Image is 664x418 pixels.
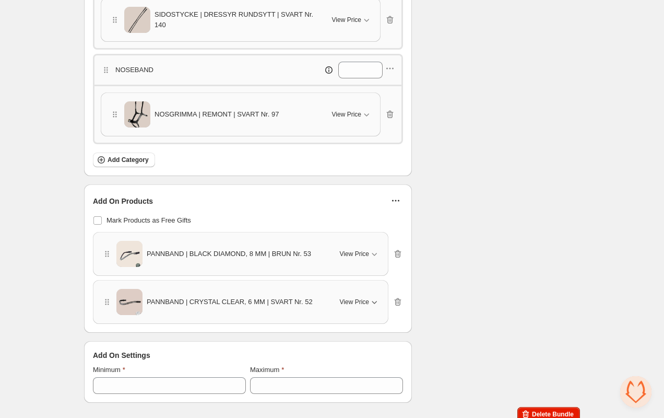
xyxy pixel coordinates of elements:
[147,249,311,259] span: PANNBAND | BLACK DIAMOND, 8 MM | BRUN Nr. 53
[147,297,313,307] span: PANNBAND | CRYSTAL CLEAR, 6 MM | SVART Nr. 52
[106,216,191,224] span: Mark Products as Free Gifts
[155,9,319,30] span: SIDOSTYCKE | DRESSYR RUNDSYTT | SVART Nr. 140
[332,110,361,119] span: View Price
[250,365,284,375] label: Maximum
[334,294,386,310] button: View Price
[326,106,378,123] button: View Price
[332,16,361,24] span: View Price
[93,365,125,375] label: Minimum
[326,11,378,28] button: View Price
[93,153,155,167] button: Add Category
[116,238,143,271] img: PANNBAND | BLACK DIAMOND, 8 MM | BRUN Nr. 53
[124,4,150,37] img: SIDOSTYCKE | DRESSYR RUNDSYTT | SVART Nr. 140
[124,98,150,131] img: NOSGRIMMA | REMONT | SVART Nr. 97
[340,298,369,306] span: View Price
[620,376,651,408] a: Open chat
[115,65,153,75] p: NOSEBAND
[155,109,279,120] span: NOSGRIMMA | REMONT | SVART Nr. 97
[93,196,153,206] span: Add On Products
[108,156,149,164] span: Add Category
[93,350,150,361] span: Add On Settings
[334,246,386,262] button: View Price
[340,250,369,258] span: View Price
[116,286,143,319] img: PANNBAND | CRYSTAL CLEAR, 6 MM | SVART Nr. 52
